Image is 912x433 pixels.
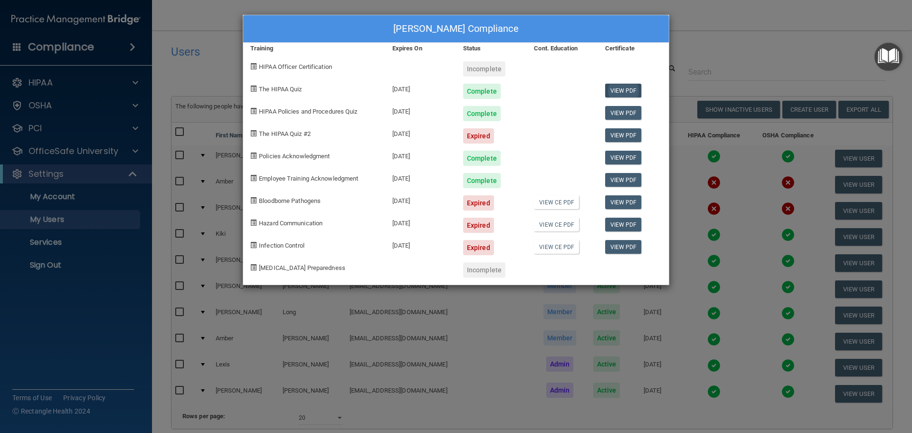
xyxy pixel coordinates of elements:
a: View PDF [605,84,642,97]
div: [DATE] [385,77,456,99]
span: Policies Acknowledgment [259,153,330,160]
a: View PDF [605,106,642,120]
button: Open Resource Center [874,43,902,71]
div: Complete [463,151,501,166]
div: Complete [463,84,501,99]
span: Employee Training Acknowledgment [259,175,358,182]
div: [DATE] [385,144,456,166]
div: Cont. Education [527,43,598,54]
span: The HIPAA Quiz #2 [259,130,311,137]
div: Status [456,43,527,54]
span: [MEDICAL_DATA] Preparedness [259,264,345,271]
div: Complete [463,173,501,188]
span: Bloodborne Pathogens [259,197,321,204]
div: Complete [463,106,501,121]
div: Incomplete [463,262,505,278]
span: HIPAA Policies and Procedures Quiz [259,108,357,115]
a: View PDF [605,240,642,254]
div: Training [243,43,385,54]
span: Infection Control [259,242,304,249]
div: [DATE] [385,166,456,188]
a: View CE PDF [534,195,579,209]
div: [PERSON_NAME] Compliance [243,15,669,43]
a: View CE PDF [534,218,579,231]
a: View PDF [605,128,642,142]
div: Expires On [385,43,456,54]
a: View PDF [605,195,642,209]
div: [DATE] [385,99,456,121]
a: View PDF [605,151,642,164]
span: The HIPAA Quiz [259,86,302,93]
div: [DATE] [385,233,456,255]
a: View CE PDF [534,240,579,254]
div: Incomplete [463,61,505,77]
span: HIPAA Officer Certification [259,63,332,70]
div: Certificate [598,43,669,54]
div: [DATE] [385,121,456,144]
div: Expired [463,195,494,211]
span: Hazard Communication [259,220,323,227]
div: [DATE] [385,188,456,211]
div: [DATE] [385,211,456,233]
a: View PDF [605,218,642,231]
div: Expired [463,240,494,255]
div: Expired [463,128,494,144]
div: Expired [463,218,494,233]
a: View PDF [605,173,642,187]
